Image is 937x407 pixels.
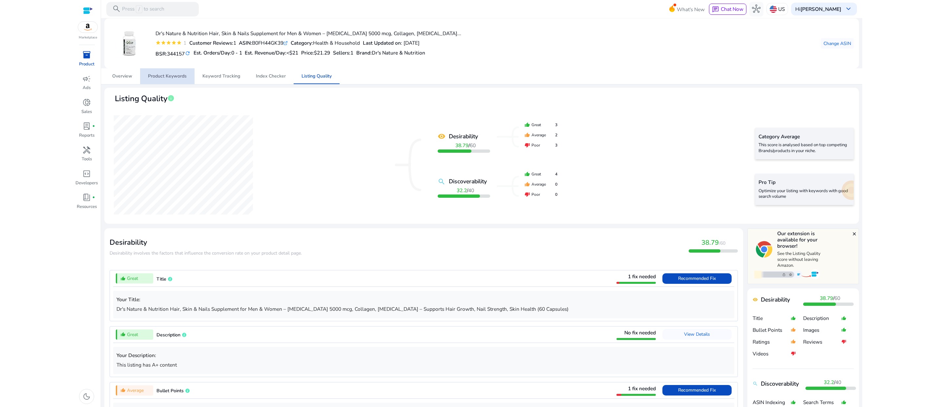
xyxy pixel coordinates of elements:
[75,168,98,192] a: code_blocksDevelopers
[239,39,252,46] b: ASIN:
[678,387,716,393] span: Recommended Fix
[116,305,731,313] p: Dr's Nature & Nutrition Hair, Skin & Nails Supplement for Men & Women – [MEDICAL_DATA] 5000 mcg, ...
[231,49,242,56] span: 0 - 1
[148,74,187,79] span: Product Keywords
[455,142,476,149] span: /
[301,50,330,56] h5: Price:
[79,132,94,139] p: Reports
[770,6,777,13] img: us.svg
[753,381,758,386] mat-icon: search
[202,74,240,79] span: Keyword Tracking
[156,276,166,282] span: Title
[302,74,332,79] span: Listing Quality
[628,273,656,280] span: 1 fix needed
[82,75,91,83] span: campaign
[75,144,98,168] a: handymanTools
[841,336,846,348] mat-icon: thumb_down_alt
[721,6,743,12] span: Chat Now
[116,352,731,358] h5: Your Description:
[350,49,353,56] span: 1
[662,329,732,340] button: View Details
[852,231,857,237] mat-icon: close
[127,387,144,394] span: Average
[803,327,841,334] p: Images
[189,39,236,47] div: 1
[684,331,710,337] span: View Details
[662,385,732,396] button: Recommended Fix
[82,392,91,401] span: dark_mode
[525,142,557,148] div: Poor
[761,379,799,388] b: Discoverability
[677,4,705,15] span: What's New
[555,171,557,177] span: 4
[678,275,716,282] span: Recommended Fix
[795,7,841,11] p: Hi
[525,143,530,148] mat-icon: thumb_down
[333,50,353,56] h5: Sellers:
[555,122,557,128] span: 3
[759,179,850,185] h5: Pro Tip
[314,49,330,56] span: $21.29
[749,2,764,16] button: hub
[79,61,94,68] p: Product
[834,295,840,302] span: 60
[820,295,840,302] span: /
[712,6,719,13] span: chat
[525,192,557,197] div: Poor
[759,142,850,154] p: This score is analysed based on top competing Brands/products in your niche.
[525,171,557,177] div: Great
[185,50,191,57] mat-icon: refresh
[81,109,92,115] p: Sales
[161,40,166,45] mat-icon: star
[455,142,468,149] b: 38.79
[363,39,401,46] b: Last Updated on
[127,331,138,338] span: Great
[555,192,557,197] span: 0
[115,93,167,104] span: Listing Quality
[803,338,841,346] p: Reviews
[92,125,95,128] span: fiber_manual_record
[555,132,557,138] span: 2
[120,332,126,337] mat-icon: thumb_up_alt
[182,39,186,47] div: 1
[82,193,91,202] span: book_4
[709,4,746,15] button: chatChat Now
[791,348,796,359] mat-icon: thumb_down_alt
[82,98,91,107] span: donut_small
[525,132,557,138] div: Average
[256,74,286,79] span: Index Checker
[753,315,791,322] p: Title
[701,238,719,247] span: 38.79
[239,39,288,47] div: B0FH44GK39
[777,230,822,249] h5: Our extension is available for your browser!
[82,156,92,163] p: Tools
[171,40,177,45] mat-icon: star
[75,192,98,215] a: book_4fiber_manual_recordResources
[77,204,97,210] p: Resources
[286,49,298,56] span: <$21
[761,295,790,304] b: Desirability
[525,181,557,187] div: Average
[821,38,854,49] button: Change ASIN
[525,132,530,138] mat-icon: thumb_up
[820,295,833,302] b: 38.79
[844,5,853,13] span: keyboard_arrow_down
[116,297,731,303] h5: Your Title:
[82,51,91,59] span: inventory_2
[753,350,791,357] p: Videos
[245,50,298,56] h5: Est. Revenue/Day:
[127,275,138,282] span: Great
[759,188,850,200] p: Optimize your listing with keywords with good search volume
[835,379,841,386] span: 40
[166,40,171,45] mat-icon: star
[110,250,302,256] span: Desirability involves the factors that influence the conversion rate on your product detail page.
[824,379,834,386] b: 32.2
[756,241,772,258] img: chrome-logo.svg
[525,192,530,197] mat-icon: thumb_down
[753,297,758,302] mat-icon: remove_red_eye
[555,181,557,187] span: 0
[194,50,242,56] h5: Est. Orders/Day:
[75,97,98,121] a: donut_smallSales
[156,49,191,57] h5: BSR:
[525,171,530,177] mat-icon: thumb_up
